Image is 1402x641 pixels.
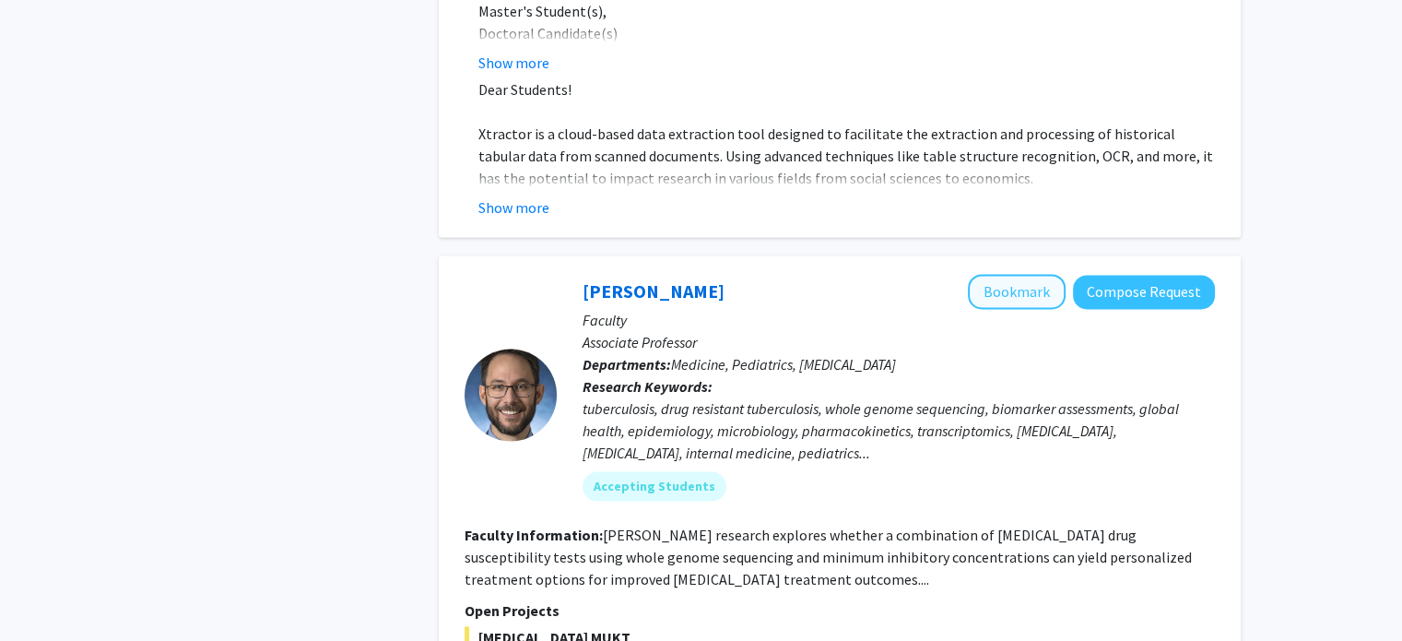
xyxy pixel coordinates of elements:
span: Dear Students! [478,80,571,99]
button: Show more [478,52,549,74]
span: Xtractor is a cloud-based data extraction tool designed to facilitate the extraction and processi... [478,125,1213,187]
b: Research Keywords: [583,377,713,396]
iframe: Chat [14,558,78,627]
p: Faculty [583,309,1215,331]
b: Departments: [583,355,671,374]
button: Show more [478,196,549,219]
b: Faculty Information: [465,526,603,544]
div: tuberculosis, drug resistant tuberculosis, whole genome sequencing, biomarker assessments, global... [583,398,1215,464]
p: Associate Professor [583,331,1215,353]
a: [PERSON_NAME] [583,279,725,303]
button: Compose Request to Jeffrey Tornheim [1073,275,1215,309]
span: Medicine, Pediatrics, [MEDICAL_DATA] [671,355,896,374]
mat-chip: Accepting Students [583,471,726,501]
p: Open Projects [465,599,1215,622]
fg-read-more: [PERSON_NAME] research explores whether a combination of [MEDICAL_DATA] drug susceptibility tests... [465,526,1192,588]
button: Add Jeffrey Tornheim to Bookmarks [968,274,1066,309]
